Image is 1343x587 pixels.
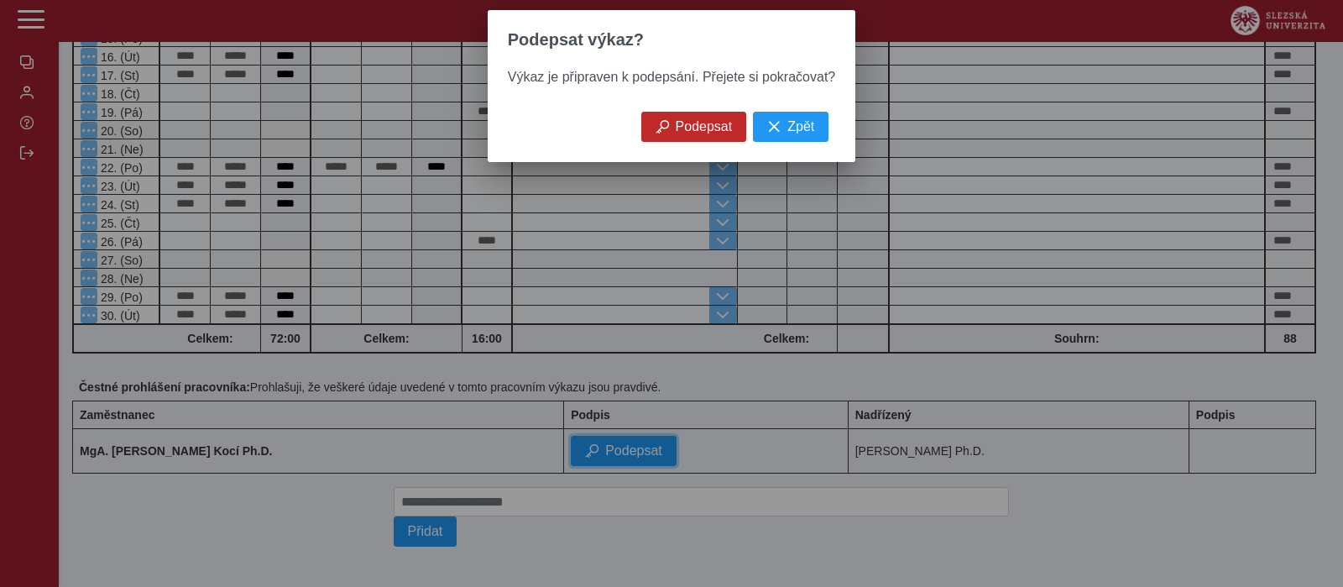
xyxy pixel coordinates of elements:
span: Výkaz je připraven k podepsání. Přejete si pokračovat? [508,70,835,84]
span: Zpět [787,119,814,134]
span: Podepsat výkaz? [508,30,644,50]
span: Podepsat [676,119,733,134]
button: Podepsat [641,112,747,142]
button: Zpět [753,112,828,142]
